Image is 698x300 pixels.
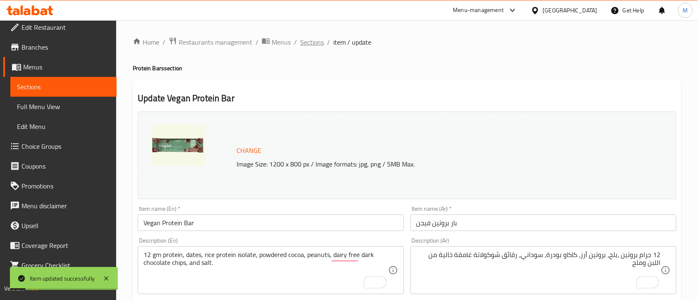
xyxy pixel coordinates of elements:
[237,145,261,157] span: Change
[133,37,159,47] a: Home
[17,102,110,112] span: Full Menu View
[3,156,117,176] a: Coupons
[453,5,504,15] div: Menu-management
[294,37,297,47] li: /
[3,236,117,255] a: Coverage Report
[22,181,110,191] span: Promotions
[133,37,681,48] nav: breadcrumb
[327,37,330,47] li: /
[262,37,291,48] a: Menus
[333,37,371,47] span: item / update
[22,260,110,270] span: Grocery Checklist
[543,6,598,15] div: [GEOGRAPHIC_DATA]
[163,37,165,47] li: /
[151,124,206,166] img: mmw_637950436059590151
[3,136,117,156] a: Choice Groups
[22,240,110,250] span: Coverage Report
[22,221,110,231] span: Upsell
[272,37,291,47] span: Menus
[22,161,110,171] span: Coupons
[3,37,117,57] a: Branches
[3,176,117,196] a: Promotions
[179,37,252,47] span: Restaurants management
[3,17,117,37] a: Edit Restaurant
[233,142,265,159] button: Change
[4,283,24,294] span: Version:
[22,42,110,52] span: Branches
[3,216,117,236] a: Upsell
[138,92,676,105] h2: Update Vegan Protein Bar
[22,201,110,211] span: Menu disclaimer
[17,82,110,92] span: Sections
[22,141,110,151] span: Choice Groups
[416,251,661,290] textarea: To enrich screen reader interactions, please activate Accessibility in Grammarly extension settings
[10,77,117,97] a: Sections
[169,37,252,48] a: Restaurants management
[17,121,110,131] span: Edit Menu
[233,159,618,169] p: Image Size: 1200 x 800 px / Image formats: jpg, png / 5MB Max.
[23,62,110,72] span: Menus
[411,214,676,231] input: Enter name Ar
[138,214,404,231] input: Enter name En
[22,22,110,32] span: Edit Restaurant
[3,57,117,77] a: Menus
[133,64,681,72] h4: Protein Bars section
[10,117,117,136] a: Edit Menu
[256,37,258,47] li: /
[143,251,388,290] textarea: To enrich screen reader interactions, please activate Accessibility in Grammarly extension settings
[300,37,324,47] a: Sections
[3,196,117,216] a: Menu disclaimer
[3,255,117,275] a: Grocery Checklist
[10,97,117,117] a: Full Menu View
[683,6,688,15] span: M
[30,274,95,283] div: Item updated successfully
